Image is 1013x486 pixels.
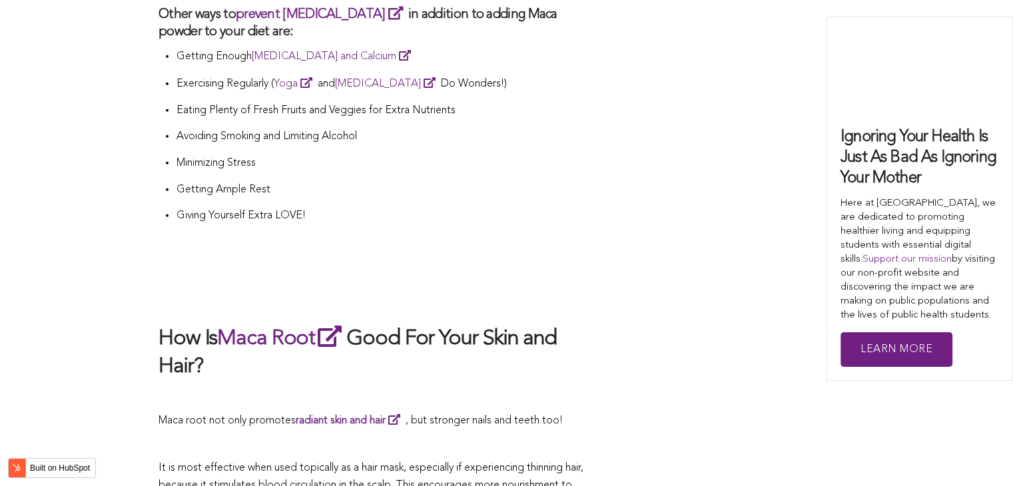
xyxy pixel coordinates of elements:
p: Eating Plenty of Fresh Fruits and Veggies for Extra Nutrients [176,103,591,120]
a: prevent [MEDICAL_DATA] [236,8,408,21]
span: Maca root not only promotes , but stronger nails and teeth too! [159,415,563,426]
iframe: Chat Widget [946,422,1013,486]
p: Getting Enough [176,47,591,66]
a: Maca Root [217,328,346,350]
p: Minimizing Stress [176,155,591,172]
p: Giving Yourself Extra LOVE! [176,208,591,225]
img: HubSpot sprocket logo [9,460,25,476]
a: Yoga [273,79,317,89]
a: Learn More [841,332,952,367]
p: Getting Ample Rest [176,182,591,199]
a: [MEDICAL_DATA] [334,79,440,89]
a: radiant skin and hair [296,415,406,426]
h2: How Is Good For Your Skin and Hair? [159,323,591,381]
button: Built on HubSpot [8,458,96,478]
h3: Other ways to in addition to adding Maca powder to your diet are: [159,5,591,41]
p: Exercising Regularly ( and Do Wonders!) [176,75,591,93]
a: [MEDICAL_DATA] and Calcium [251,51,416,62]
p: Avoiding Smoking and Limiting Alcohol [176,128,591,146]
label: Built on HubSpot [25,459,95,477]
